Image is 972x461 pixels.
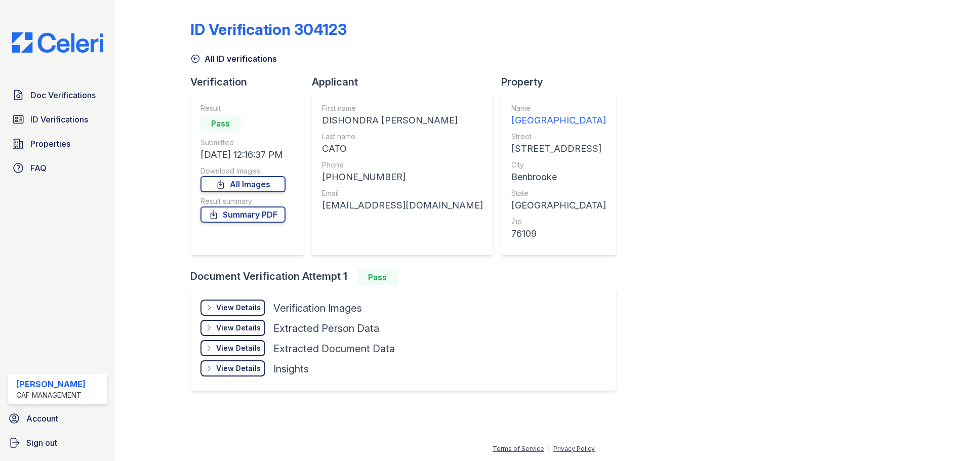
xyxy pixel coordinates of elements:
[511,103,606,128] a: Name [GEOGRAPHIC_DATA]
[511,198,606,213] div: [GEOGRAPHIC_DATA]
[511,132,606,142] div: Street
[26,437,57,449] span: Sign out
[357,269,398,285] div: Pass
[216,323,261,333] div: View Details
[190,20,347,38] div: ID Verification 304123
[322,142,483,156] div: CATO
[8,85,107,105] a: Doc Verifications
[200,206,286,223] a: Summary PDF
[322,132,483,142] div: Last name
[8,109,107,130] a: ID Verifications
[30,138,70,150] span: Properties
[322,103,483,113] div: First name
[200,166,286,176] div: Download Images
[190,53,277,65] a: All ID verifications
[30,162,47,174] span: FAQ
[312,75,501,89] div: Applicant
[30,113,88,125] span: ID Verifications
[200,115,241,132] div: Pass
[511,103,606,113] div: Name
[200,103,286,113] div: Result
[548,445,550,452] div: |
[511,113,606,128] div: [GEOGRAPHIC_DATA]
[273,362,309,376] div: Insights
[511,188,606,198] div: State
[273,321,379,336] div: Extracted Person Data
[273,301,362,315] div: Verification Images
[511,217,606,227] div: Zip
[200,176,286,192] a: All Images
[8,158,107,178] a: FAQ
[493,445,544,452] a: Terms of Service
[553,445,595,452] a: Privacy Policy
[322,188,483,198] div: Email
[8,134,107,154] a: Properties
[216,363,261,373] div: View Details
[511,160,606,170] div: City
[511,142,606,156] div: [STREET_ADDRESS]
[273,342,395,356] div: Extracted Document Data
[4,408,111,429] a: Account
[200,138,286,148] div: Submitted
[511,170,606,184] div: Benbrooke
[322,113,483,128] div: DISHONDRA [PERSON_NAME]
[322,160,483,170] div: Phone
[190,75,312,89] div: Verification
[30,89,96,101] span: Doc Verifications
[16,378,86,390] div: [PERSON_NAME]
[216,343,261,353] div: View Details
[322,198,483,213] div: [EMAIL_ADDRESS][DOMAIN_NAME]
[322,170,483,184] div: [PHONE_NUMBER]
[216,303,261,313] div: View Details
[4,32,111,53] img: CE_Logo_Blue-a8612792a0a2168367f1c8372b55b34899dd931a85d93a1a3d3e32e68fde9ad4.png
[200,196,286,206] div: Result summary
[501,75,624,89] div: Property
[4,433,111,453] a: Sign out
[511,227,606,241] div: 76109
[16,390,86,400] div: CAF Management
[26,412,58,425] span: Account
[190,269,624,285] div: Document Verification Attempt 1
[200,148,286,162] div: [DATE] 12:16:37 PM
